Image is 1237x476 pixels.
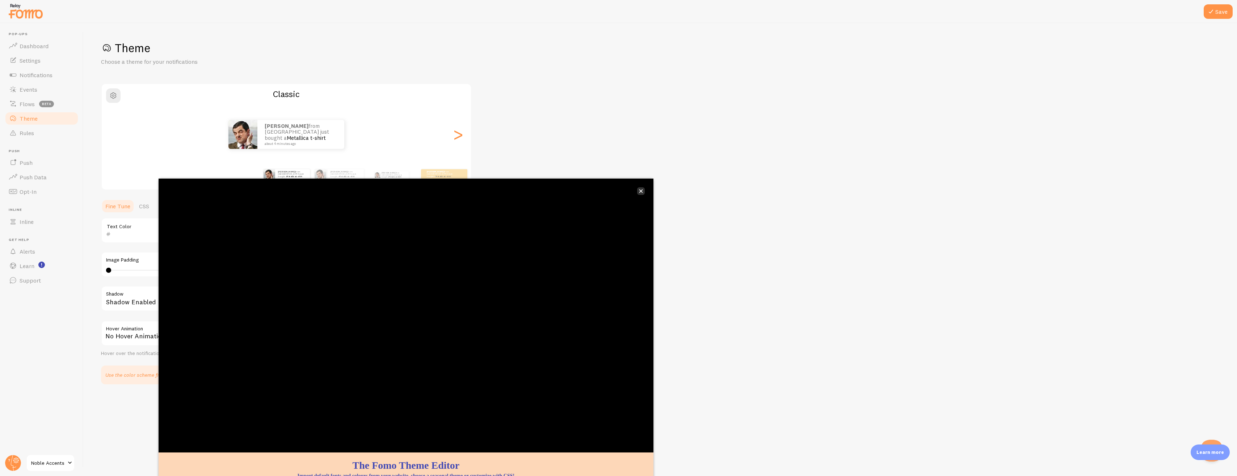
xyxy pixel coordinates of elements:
div: Shadow Enabled [101,286,318,312]
a: Support [4,273,79,288]
p: from [GEOGRAPHIC_DATA] just bought a [331,170,361,179]
a: Fine Tune [101,199,135,213]
a: Opt-In [4,184,79,199]
a: Push Data [4,170,79,184]
a: Metallica t-shirt [339,175,355,178]
h2: Classic [102,88,471,100]
a: Metallica t-shirt [287,134,326,141]
strong: [PERSON_NAME] [265,122,308,129]
small: about 4 minutes ago [265,142,335,146]
a: Settings [4,53,79,68]
a: Push [4,155,79,170]
div: No Hover Animation [101,321,318,346]
span: Events [20,86,37,93]
a: Flows beta [4,97,79,111]
a: Metallica t-shirt [389,176,401,178]
p: Use the color scheme from your website [105,371,197,379]
img: Fomo [315,169,326,181]
span: beta [39,101,54,107]
small: about 4 minutes ago [331,178,360,179]
strong: [PERSON_NAME] [427,170,444,173]
small: about 4 minutes ago [278,178,306,179]
img: fomo-relay-logo-orange.svg [8,2,44,20]
span: Settings [20,57,41,64]
a: Inline [4,214,79,229]
svg: <p>Watch New Feature Tutorials!</p> [38,262,45,268]
span: Push Data [20,174,47,181]
a: Metallica t-shirt [436,175,451,178]
p: Learn more [1196,449,1224,456]
button: close, [637,187,645,195]
small: about 4 minutes ago [427,178,455,179]
span: Noble Accents [31,459,66,467]
p: from [GEOGRAPHIC_DATA] just bought a [427,170,456,179]
span: Notifications [20,71,52,79]
strong: [PERSON_NAME] [382,172,396,174]
p: from [GEOGRAPHIC_DATA] just bought a [382,171,406,179]
a: Learn [4,259,79,273]
h1: Theme [101,41,1220,55]
h1: The Fomo Theme Editor [167,458,645,472]
a: Theme [4,111,79,126]
img: Fomo [228,120,257,149]
span: Theme [20,115,38,122]
div: Next slide [454,108,462,160]
a: Notifications [4,68,79,82]
strong: [PERSON_NAME] [278,170,295,173]
span: Push [9,149,79,154]
img: Fomo [264,169,275,181]
span: Learn [20,262,34,270]
iframe: Help Scout Beacon - Open [1201,440,1223,462]
p: from [GEOGRAPHIC_DATA] just bought a [278,170,307,179]
p: from [GEOGRAPHIC_DATA] just bought a [265,123,337,146]
span: Alerts [20,248,35,255]
div: Hover over the notification for preview [101,350,318,357]
span: Dashboard [20,42,49,50]
span: Rules [20,129,34,137]
a: Noble Accents [26,454,75,472]
strong: [PERSON_NAME] [331,170,348,173]
span: Pop-ups [9,32,79,37]
span: Inline [20,218,34,225]
span: Push [20,159,33,166]
a: Events [4,82,79,97]
span: Inline [9,208,79,212]
a: Alerts [4,244,79,259]
div: Learn more [1191,444,1230,460]
a: Rules [4,126,79,140]
a: Metallica t-shirt [287,175,302,178]
span: Opt-In [20,188,37,195]
a: Dashboard [4,39,79,53]
a: CSS [135,199,153,213]
span: Support [20,277,41,284]
label: Image Padding [106,257,313,263]
img: Fomo [374,172,380,178]
p: Choose a theme for your notifications [101,58,275,66]
span: Flows [20,100,35,108]
span: Get Help [9,238,79,242]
